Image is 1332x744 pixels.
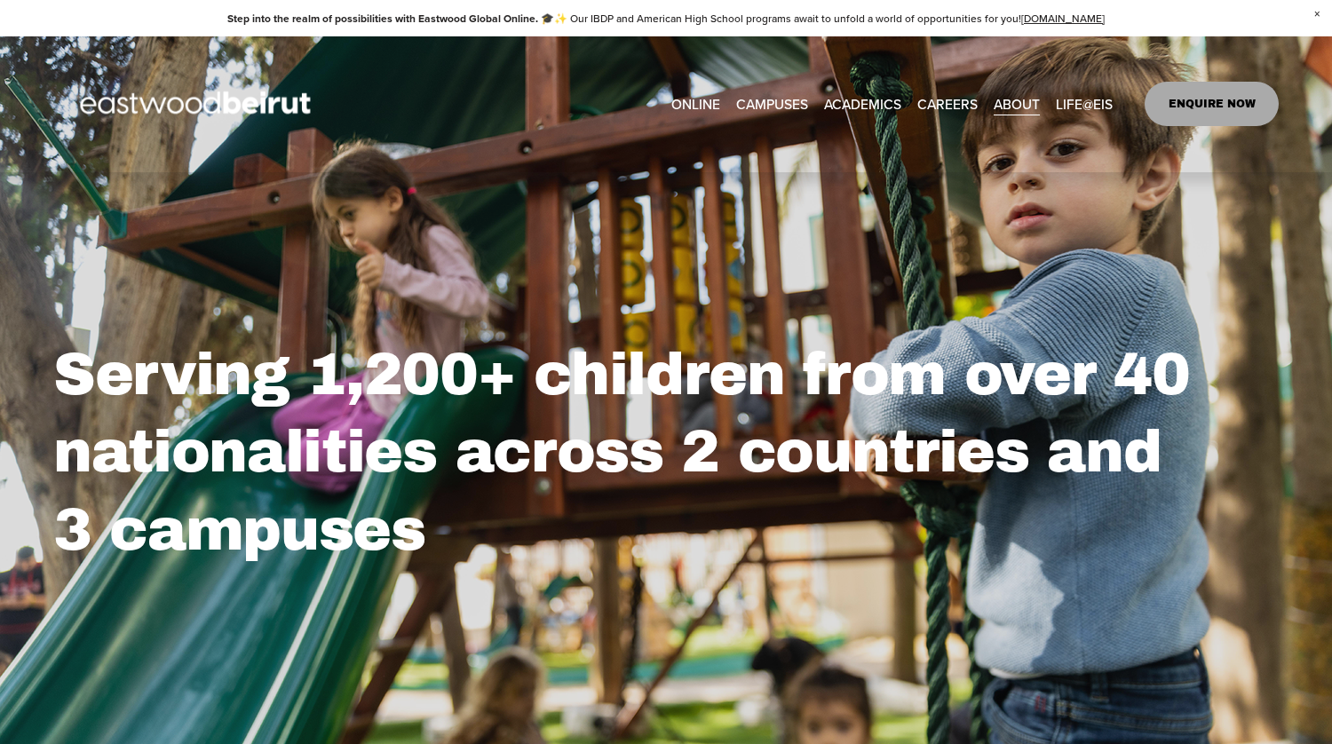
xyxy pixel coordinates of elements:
a: folder dropdown [824,91,901,118]
span: LIFE@EIS [1056,91,1113,116]
a: ENQUIRE NOW [1145,82,1279,126]
a: CAREERS [917,91,978,118]
a: folder dropdown [1056,91,1113,118]
img: EastwoodIS Global Site [53,59,343,149]
span: CAMPUSES [736,91,808,116]
span: ABOUT [994,91,1040,116]
a: [DOMAIN_NAME] [1021,11,1105,26]
a: ONLINE [671,91,720,118]
span: ACADEMICS [824,91,901,116]
a: folder dropdown [736,91,808,118]
a: folder dropdown [994,91,1040,118]
h2: Serving 1,200+ children from over 40 nationalities across 2 countries and 3 campuses [53,336,1279,568]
